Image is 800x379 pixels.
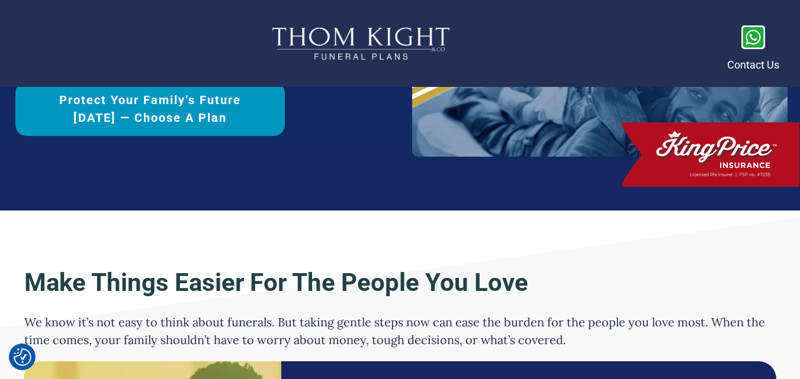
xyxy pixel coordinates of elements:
[15,82,285,136] a: Protect Your Family’s Future [DATE] — Choose a Plan
[14,348,31,366] img: Revisit consent button
[622,122,799,187] img: 1_King Price Logo
[24,268,528,297] strong: Make Things Easier For The People You Love
[14,348,31,366] button: Consent Preferences
[36,91,264,127] span: Protect Your Family’s Future [DATE] — Choose a Plan
[727,56,779,74] p: Contact Us
[24,313,776,361] p: We know it’s not easy to think about funerals. But taking gentle steps now can ease the burden fo...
